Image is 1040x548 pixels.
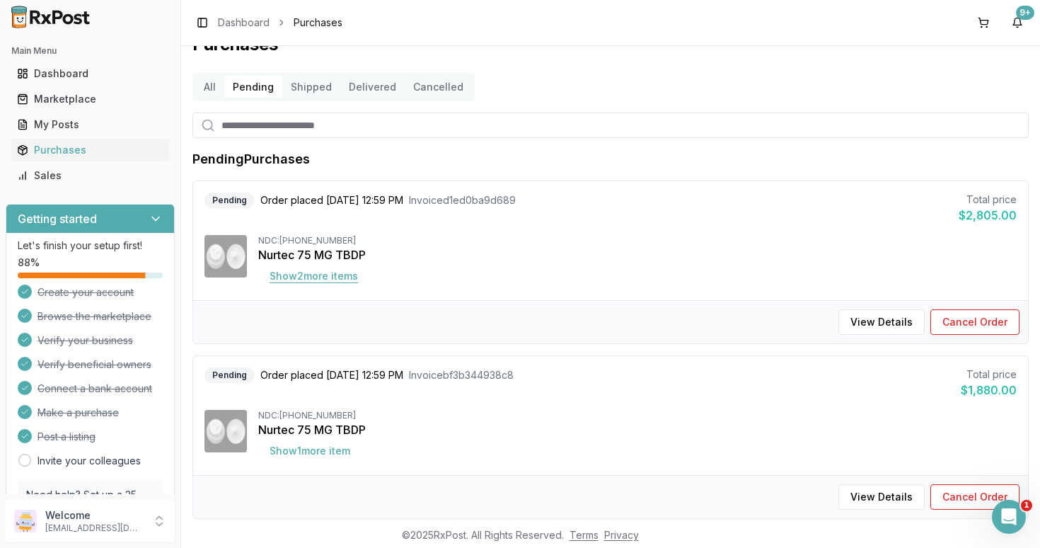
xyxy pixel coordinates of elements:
span: Connect a bank account [37,382,152,396]
div: Purchases [17,143,163,157]
img: Nurtec 75 MG TBDP [204,410,247,452]
span: Verify your business [37,333,133,348]
img: User avatar [14,510,37,532]
span: Post a listing [37,430,96,444]
iframe: Intercom live chat [992,500,1026,534]
span: Invoice bf3b344938c8 [409,368,514,382]
div: Total price [961,367,1017,382]
a: Terms [570,529,599,541]
h2: Main Menu [11,45,169,57]
button: Show1more item [258,438,362,464]
button: Shipped [282,76,340,98]
a: Marketplace [11,86,169,112]
div: NDC: [PHONE_NUMBER] [258,235,1017,246]
p: Need help? Set up a 25 minute call with our team to set up. [26,488,154,530]
span: Create your account [37,285,134,299]
a: Invite your colleagues [37,454,141,468]
span: Invoice d1ed0ba9d689 [409,193,516,207]
a: Dashboard [218,16,270,30]
img: RxPost Logo [6,6,96,28]
p: Let's finish your setup first! [18,239,163,253]
div: $1,880.00 [961,382,1017,399]
a: Privacy [604,529,639,541]
span: Make a purchase [37,406,119,420]
button: Sales [6,164,175,187]
span: 1 [1021,500,1032,511]
a: Dashboard [11,61,169,86]
button: Delivered [340,76,405,98]
button: Cancel Order [930,309,1019,335]
div: $2,805.00 [959,207,1017,224]
div: Sales [17,169,163,183]
div: 9+ [1016,6,1034,20]
p: [EMAIL_ADDRESS][DOMAIN_NAME] [45,523,144,534]
span: Purchases [294,16,342,30]
button: Marketplace [6,88,175,110]
span: 88 % [18,256,40,270]
button: My Posts [6,113,175,136]
button: Cancelled [405,76,472,98]
button: Pending [224,76,282,98]
h1: Pending Purchases [192,149,310,169]
div: Pending [204,367,255,383]
span: Browse the marketplace [37,309,151,324]
button: All [195,76,224,98]
p: Welcome [45,508,144,523]
button: View Details [838,309,925,335]
span: Order placed [DATE] 12:59 PM [260,368,403,382]
div: NDC: [PHONE_NUMBER] [258,410,1017,421]
span: Verify beneficial owners [37,358,151,372]
h3: Getting started [18,210,97,227]
div: Nurtec 75 MG TBDP [258,246,1017,263]
div: Dashboard [17,67,163,81]
a: My Posts [11,112,169,137]
div: My Posts [17,118,163,132]
nav: breadcrumb [218,16,342,30]
div: Pending [204,193,255,208]
button: View Details [838,484,925,510]
button: Show2more items [258,263,369,289]
img: Nurtec 75 MG TBDP [204,235,247,278]
div: Nurtec 75 MG TBDP [258,421,1017,438]
div: Marketplace [17,92,163,106]
a: Sales [11,163,169,188]
span: Order placed [DATE] 12:59 PM [260,193,403,207]
button: Purchases [6,139,175,161]
div: Total price [959,193,1017,207]
button: 9+ [1006,11,1029,34]
button: Cancel Order [930,484,1019,510]
button: Dashboard [6,62,175,85]
a: Purchases [11,137,169,163]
